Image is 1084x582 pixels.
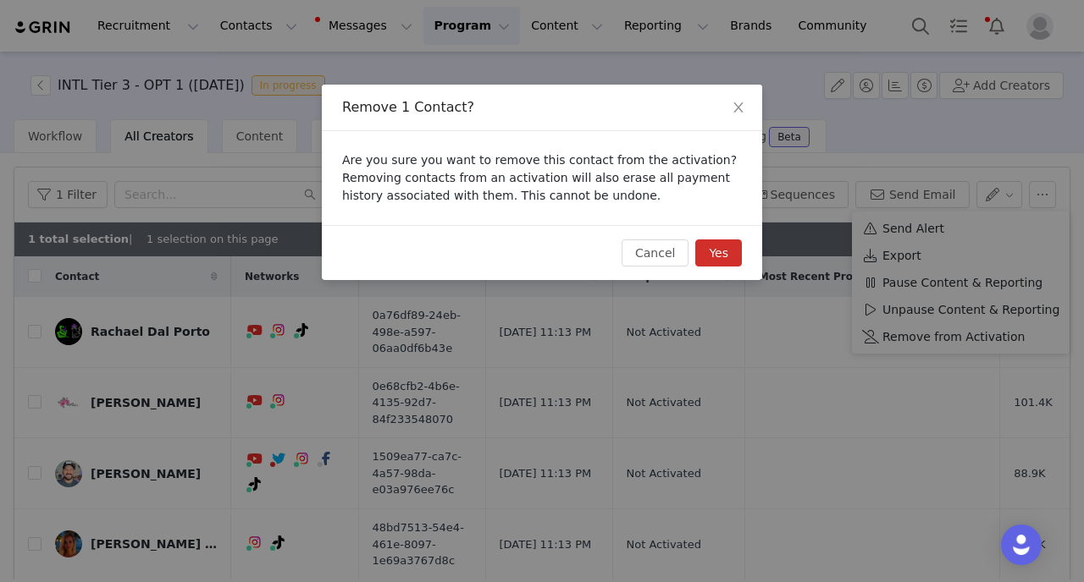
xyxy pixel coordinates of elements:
[732,101,745,114] i: icon: close
[715,85,762,132] button: Close
[695,239,742,266] button: Yes
[342,98,742,117] div: Remove 1 Contact?
[1001,524,1042,565] div: Open Intercom Messenger
[342,151,742,205] p: Are you sure you want to remove this contact from the activation? Removing contacts from an activ...
[622,239,689,266] button: Cancel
